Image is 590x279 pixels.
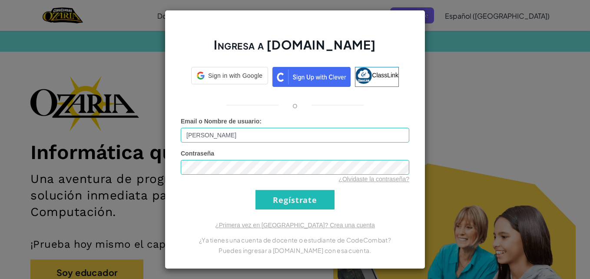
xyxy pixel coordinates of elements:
[191,67,268,87] a: Sign in with Google
[191,67,268,84] div: Sign in with Google
[181,118,259,125] span: Email o Nombre de usuario
[181,117,262,126] label: :
[208,71,262,80] span: Sign in with Google
[181,150,214,157] span: Contraseña
[181,245,409,256] p: Puedes ingresar a [DOMAIN_NAME] con esa cuenta.
[181,235,409,245] p: ¿Ya tienes una cuenta de docente o estudiante de CodeCombat?
[272,67,351,87] img: clever_sso_button@2x.png
[181,37,409,62] h2: Ingresa a [DOMAIN_NAME]
[355,67,372,84] img: classlink-logo-small.png
[338,176,409,183] a: ¿Olvidaste la contraseña?
[372,72,398,79] span: ClassLink
[292,100,298,110] p: o
[215,222,375,229] a: ¿Primera vez en [GEOGRAPHIC_DATA]? Crea una cuenta
[255,190,335,209] input: Regístrate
